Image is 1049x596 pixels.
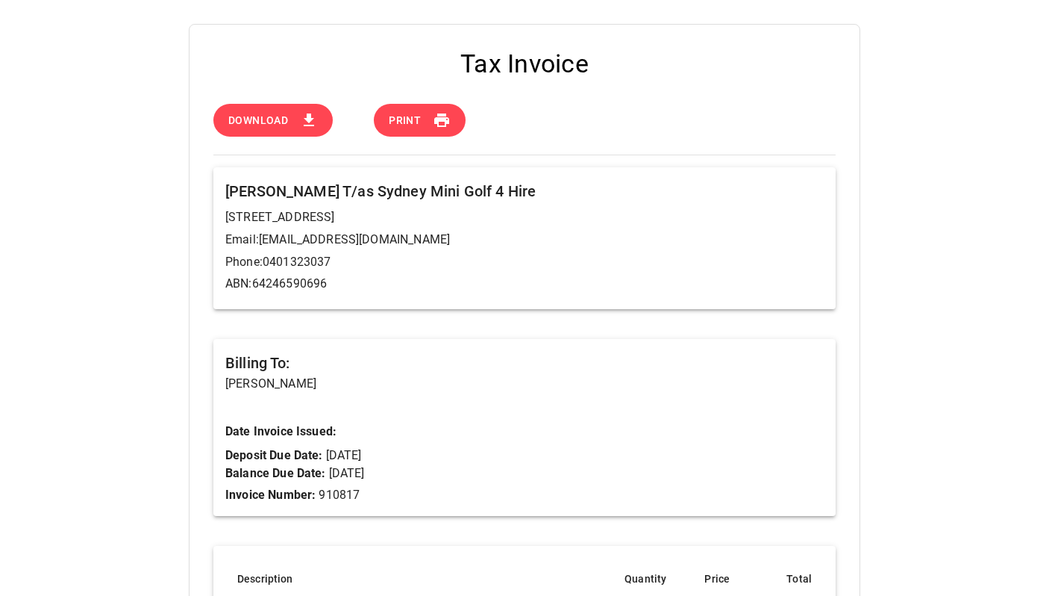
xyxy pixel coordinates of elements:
[225,179,824,203] h6: [PERSON_NAME] T/as Sydney Mini Golf 4 Hire
[225,275,824,293] p: ABN: 64246590696
[225,351,824,375] h6: Billing To:
[225,447,362,465] p: [DATE]
[225,253,824,271] p: Phone: 0401323037
[225,231,824,249] p: Email: [EMAIL_ADDRESS][DOMAIN_NAME]
[225,486,824,504] p: 910817
[225,466,326,480] b: Balance Due Date:
[225,424,336,438] b: Date Invoice Issued:
[213,49,836,80] h4: Tax Invoice
[213,104,333,137] button: Download
[225,448,323,462] b: Deposit Due Date:
[225,375,824,393] p: [PERSON_NAME]
[374,104,466,137] button: Print
[225,208,824,226] p: [STREET_ADDRESS]
[389,111,421,130] span: Print
[225,465,365,482] p: [DATE]
[225,488,316,502] b: Invoice Number:
[228,111,288,130] span: Download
